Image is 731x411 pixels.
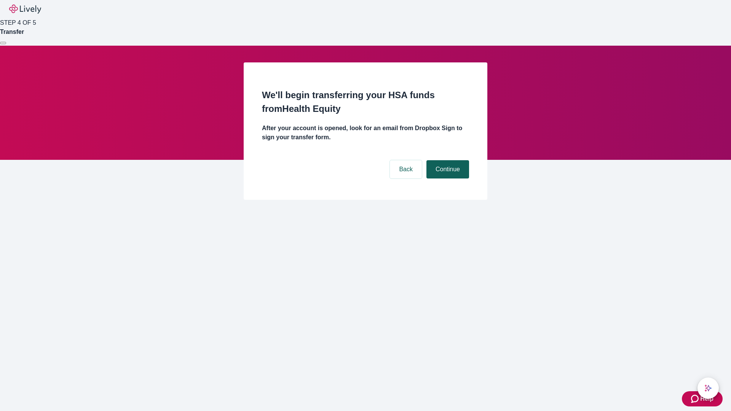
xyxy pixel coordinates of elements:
[262,88,469,116] h2: We'll begin transferring your HSA funds from Health Equity
[426,160,469,178] button: Continue
[390,160,422,178] button: Back
[704,384,712,392] svg: Lively AI Assistant
[700,394,713,403] span: Help
[697,378,719,399] button: chat
[9,5,41,14] img: Lively
[262,124,469,142] h4: After your account is opened, look for an email from Dropbox Sign to sign your transfer form.
[691,394,700,403] svg: Zendesk support icon
[682,391,723,406] button: Zendesk support iconHelp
